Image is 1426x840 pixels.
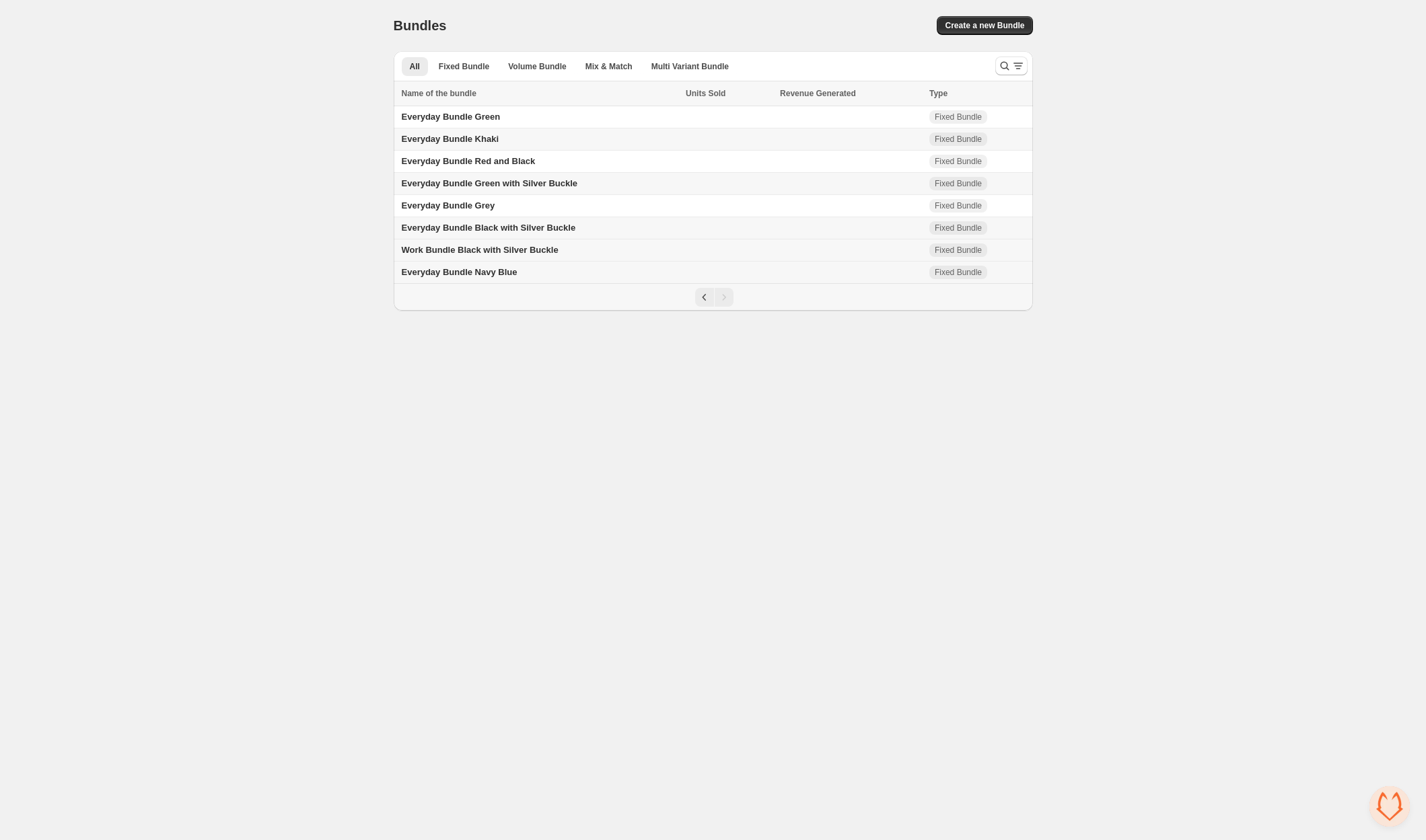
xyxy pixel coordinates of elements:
span: Units Sold [686,87,725,100]
span: Work Bundle Black with Silver Buckle [402,245,559,255]
span: Multi Variant Bundle [651,61,729,72]
span: Fixed Bundle [935,156,982,167]
div: Name of the bundle [402,87,678,100]
span: Everyday Bundle Red and Black [402,156,536,166]
span: Revenue Generated [780,87,856,100]
span: Fixed Bundle [935,245,982,256]
div: Type [929,87,1025,100]
span: Fixed Bundle [935,178,982,189]
span: Everyday Bundle Green [402,112,501,122]
span: Fixed Bundle [935,223,982,233]
span: Everyday Bundle Navy Blue [402,267,518,277]
button: Create a new Bundle [937,16,1032,35]
span: Volume Bundle [508,61,566,72]
button: Revenue Generated [780,87,869,100]
nav: Pagination [394,283,1033,311]
button: Units Sold [686,87,739,100]
button: Search and filter results [995,56,1028,75]
button: Previous [695,288,714,307]
span: Everyday Bundle Khaki [402,134,499,144]
span: Fixed Bundle [439,61,489,72]
span: Everyday Bundle Black with Silver Buckle [402,223,576,233]
span: Mix & Match [585,61,633,72]
div: Open chat [1369,786,1410,827]
span: Create a new Bundle [945,20,1024,31]
span: Fixed Bundle [935,267,982,278]
h1: Bundles [394,17,447,34]
span: All [410,61,420,72]
span: Fixed Bundle [935,200,982,211]
span: Fixed Bundle [935,112,982,122]
span: Fixed Bundle [935,134,982,145]
span: Everyday Bundle Green with Silver Buckle [402,178,578,188]
span: Everyday Bundle Grey [402,200,495,211]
